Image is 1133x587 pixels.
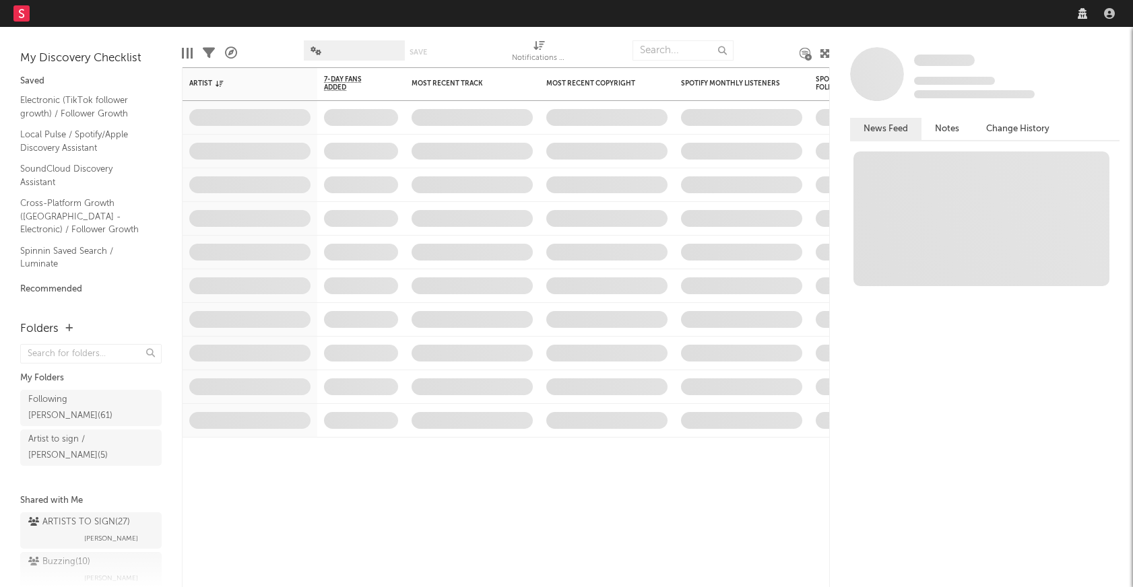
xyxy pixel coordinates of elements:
div: My Discovery Checklist [20,50,162,67]
div: Notifications (Artist) [512,50,566,67]
a: Some Artist [914,54,975,67]
input: Search... [633,40,734,61]
div: Spotify Monthly Listeners [681,79,782,88]
div: Buzzing ( 10 ) [28,554,90,570]
div: Saved [20,73,162,90]
button: Notes [921,118,973,140]
a: Local Pulse / Spotify/Apple Discovery Assistant [20,127,148,155]
a: Spinnin Saved Search / Luminate [20,244,148,271]
div: A&R Pipeline [225,34,237,73]
div: Most Recent Copyright [546,79,647,88]
a: Artist to sign / [PERSON_NAME](5) [20,429,162,466]
span: 7-Day Fans Added [324,75,378,92]
div: Notifications (Artist) [512,34,566,73]
div: Artist to sign / [PERSON_NAME] ( 5 ) [28,431,123,464]
div: Shared with Me [20,493,162,509]
button: Change History [973,118,1063,140]
span: [PERSON_NAME] [84,570,138,586]
div: ARTISTS TO SIGN ( 27 ) [28,514,130,530]
div: Edit Columns [182,34,193,73]
a: Following [PERSON_NAME](61) [20,390,162,426]
div: Recommended [20,281,162,298]
div: Spotify Followers [816,75,863,92]
div: Filters [203,34,215,73]
span: [PERSON_NAME] [84,530,138,547]
div: Artist [189,79,290,88]
a: Electronic (TikTok follower growth) / Follower Growth [20,93,148,120]
span: 0 fans last week [914,90,1035,98]
input: Search for folders... [20,344,162,364]
a: ARTISTS TO SIGN(27)[PERSON_NAME] [20,512,162,549]
span: Some Artist [914,55,975,66]
a: Cross-Platform Growth ([GEOGRAPHIC_DATA] - Electronic) / Follower Growth [20,196,148,237]
span: Tracking Since: [DATE] [914,77,995,85]
div: Most Recent Track [412,79,513,88]
button: Save [410,48,427,56]
div: My Folders [20,370,162,386]
a: SoundCloud Discovery Assistant [20,162,148,189]
div: Folders [20,321,59,337]
button: News Feed [850,118,921,140]
div: Following [PERSON_NAME] ( 61 ) [28,392,123,424]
